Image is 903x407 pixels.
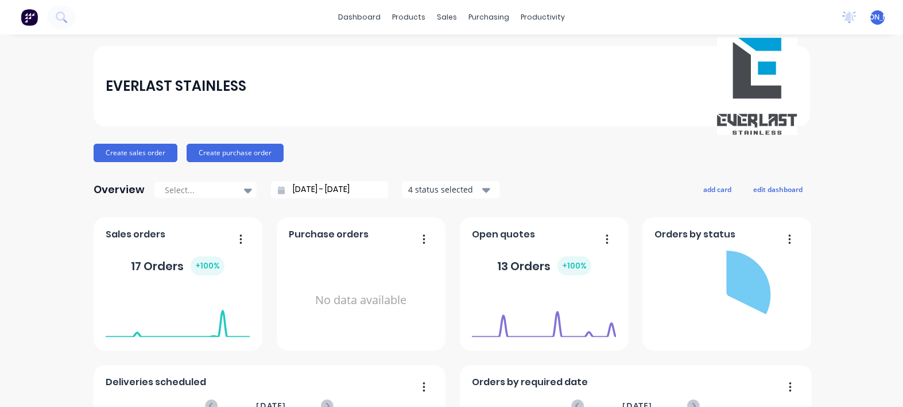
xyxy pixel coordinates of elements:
span: Open quotes [472,228,535,241]
div: + 100 % [191,256,224,275]
div: + 100 % [557,256,591,275]
span: Sales orders [106,228,165,241]
a: dashboard [332,9,386,26]
button: edit dashboard [746,182,810,197]
div: sales [431,9,463,26]
div: products [386,9,431,26]
div: EVERLAST STAINLESS [106,75,246,98]
div: productivity [515,9,571,26]
img: Factory [21,9,38,26]
button: Create purchase order [187,144,284,162]
button: 4 status selected [402,181,499,198]
button: add card [696,182,739,197]
div: Overview [94,178,145,201]
button: Create sales order [94,144,177,162]
span: Orders by status [654,228,735,241]
div: purchasing [463,9,515,26]
div: 17 Orders [131,256,224,275]
div: 4 status selected [408,183,480,195]
div: 13 Orders [497,256,591,275]
div: No data available [289,246,433,355]
span: Purchase orders [289,228,369,241]
span: Deliveries scheduled [106,375,206,389]
img: EVERLAST STAINLESS [717,37,797,135]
